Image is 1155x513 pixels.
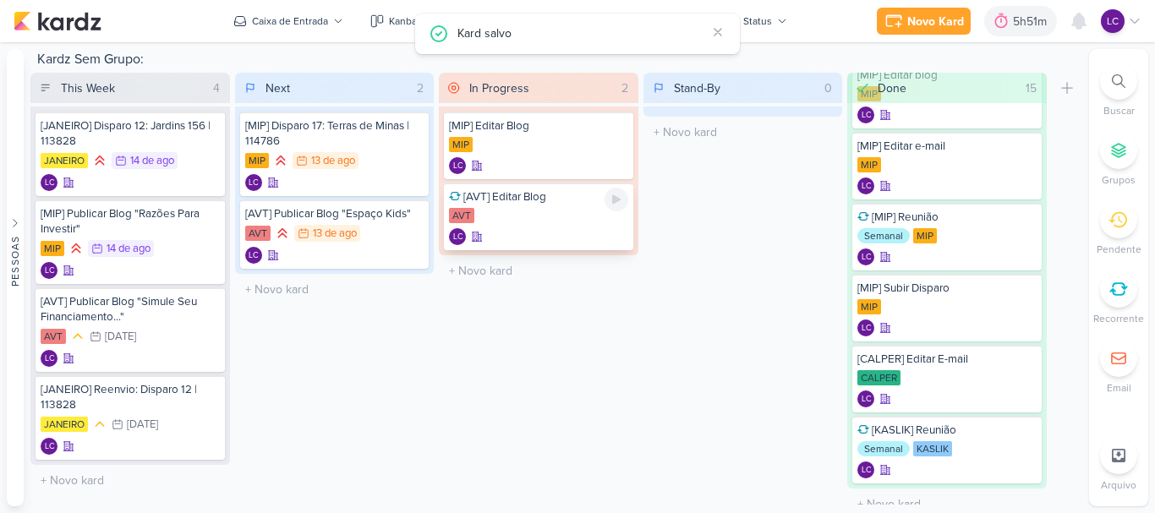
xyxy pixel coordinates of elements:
[41,174,57,191] div: Criador(a): Laís Costa
[857,106,874,123] div: Laís Costa
[91,416,108,433] div: Prioridade Média
[69,328,86,345] div: Prioridade Média
[41,174,57,191] div: Laís Costa
[30,49,1082,73] div: Kardz Sem Grupo:
[41,438,57,455] div: Criador(a): Laís Costa
[857,139,1037,154] div: [MIP] Editar e-mail
[41,262,57,279] div: Laís Costa
[45,267,54,276] p: LC
[41,241,64,256] div: MIP
[449,228,466,245] div: Laís Costa
[45,179,54,188] p: LC
[605,188,628,211] div: Ligar relógio
[249,179,258,188] p: LC
[862,396,871,404] p: LC
[857,157,881,172] div: MIP
[857,210,1037,225] div: [MIP] Reunião
[206,79,227,97] div: 4
[105,331,136,342] div: [DATE]
[913,441,952,456] div: KASLIK
[862,112,871,120] p: LC
[1101,478,1136,493] p: Arquivo
[453,162,463,171] p: LC
[127,419,158,430] div: [DATE]
[818,79,839,97] div: 0
[1013,13,1052,30] div: 5h51m
[272,152,289,169] div: Prioridade Alta
[449,228,466,245] div: Criador(a): Laís Costa
[245,247,262,264] div: Criador(a): Laís Costa
[1089,63,1148,118] li: Ctrl + F
[41,438,57,455] div: Laís Costa
[45,355,54,363] p: LC
[877,8,971,35] button: Novo Kard
[245,206,424,221] div: [AVT] Publicar Blog "Espaço Kids"
[311,156,355,166] div: 13 de ago
[1101,9,1125,33] div: Laís Costa
[449,189,628,205] div: [AVT] Editar Blog
[449,157,466,174] div: Criador(a): Laís Costa
[857,281,1037,296] div: [MIP] Subir Disparo
[41,294,220,325] div: [AVT] Publicar Blog "Simule Seu Financiamento..."
[857,228,910,243] div: Semanal
[245,174,262,191] div: Criador(a): Laís Costa
[14,11,101,31] img: kardz.app
[41,118,220,149] div: [JANEIRO] Disparo 12: Jardins 156 | 113828
[862,183,871,191] p: LC
[68,240,85,257] div: Prioridade Alta
[862,254,871,262] p: LC
[453,233,463,242] p: LC
[1107,14,1119,29] p: LC
[857,299,881,314] div: MIP
[7,49,24,506] button: Pessoas
[274,225,291,242] div: Prioridade Alta
[410,79,430,97] div: 2
[857,319,874,336] div: Criador(a): Laís Costa
[1019,79,1043,97] div: 15
[1093,311,1144,326] p: Recorrente
[245,247,262,264] div: Laís Costa
[862,325,871,333] p: LC
[457,24,706,42] div: Kard salvo
[857,390,874,407] div: Criador(a): Laís Costa
[449,137,473,152] div: MIP
[615,79,635,97] div: 2
[857,177,874,194] div: Laís Costa
[857,177,874,194] div: Criador(a): Laís Costa
[41,417,88,432] div: JANEIRO
[1103,103,1135,118] p: Buscar
[245,226,271,241] div: AVT
[862,467,871,475] p: LC
[130,156,174,166] div: 14 de ago
[245,153,269,168] div: MIP
[41,382,220,412] div: [JANEIRO] Reenvio: Disparo 12 | 113828
[857,319,874,336] div: Laís Costa
[857,390,874,407] div: Laís Costa
[857,352,1037,367] div: [CALPER] Editar E-mail
[449,157,466,174] div: Laís Costa
[857,423,1037,438] div: [KASLIK] Reunião
[245,118,424,149] div: [MIP] Disparo 17: Terras de Minas | 114786
[857,461,874,478] div: Laís Costa
[41,329,66,344] div: AVT
[857,248,874,265] div: Laís Costa
[857,370,900,385] div: CALPER
[442,259,635,283] input: + Novo kard
[34,468,227,493] input: + Novo kard
[249,252,258,260] p: LC
[647,120,840,145] input: + Novo kard
[857,441,910,456] div: Semanal
[245,174,262,191] div: Laís Costa
[1097,242,1141,257] p: Pendente
[41,206,220,237] div: [MIP] Publicar Blog "Razões Para Investir"
[41,350,57,367] div: Laís Costa
[857,106,874,123] div: Criador(a): Laís Costa
[913,228,937,243] div: MIP
[45,443,54,451] p: LC
[857,461,874,478] div: Criador(a): Laís Costa
[41,153,88,168] div: JANEIRO
[238,277,431,302] input: + Novo kard
[41,350,57,367] div: Criador(a): Laís Costa
[1102,172,1136,188] p: Grupos
[1107,380,1131,396] p: Email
